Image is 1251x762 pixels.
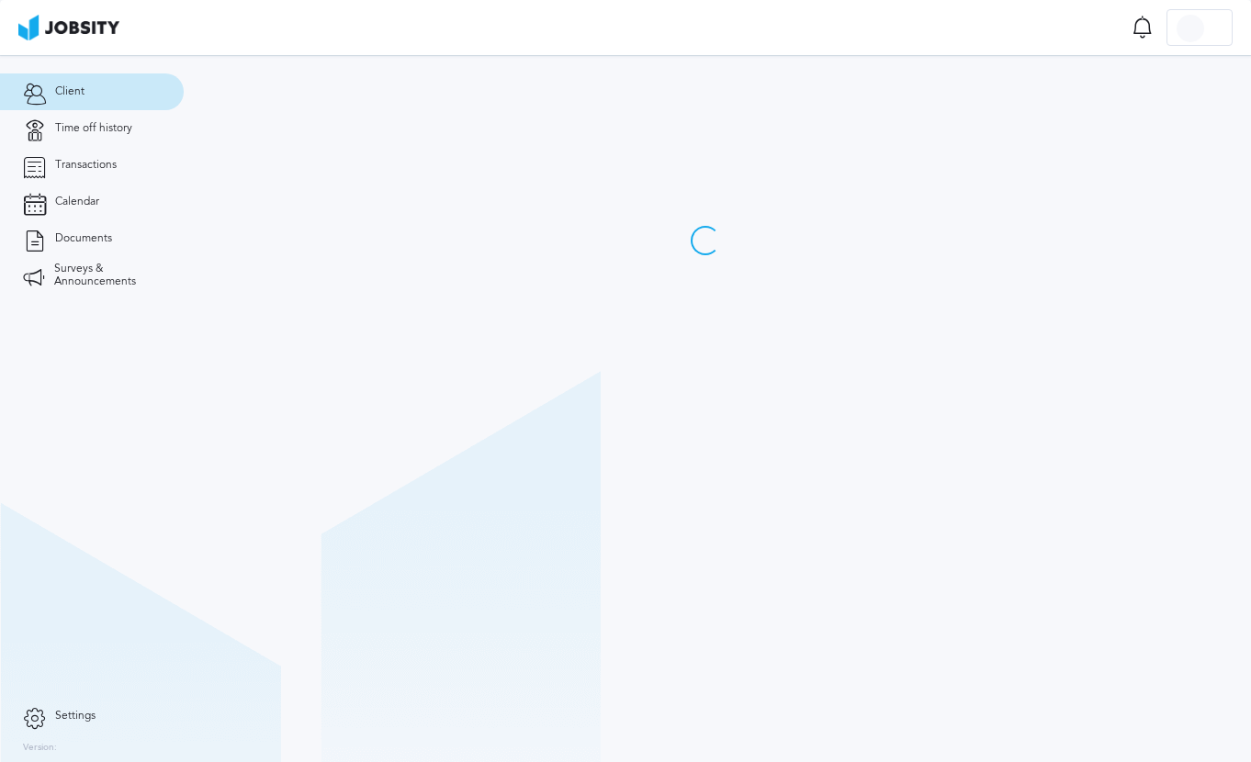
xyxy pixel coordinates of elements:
span: Settings [55,710,96,723]
img: ab4bad089aa723f57921c736e9817d99.png [18,15,119,40]
span: Transactions [55,159,117,172]
label: Version: [23,743,57,754]
span: Client [55,85,85,98]
span: Surveys & Announcements [54,263,161,288]
span: Time off history [55,122,132,135]
span: Documents [55,232,112,245]
span: Calendar [55,196,99,208]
